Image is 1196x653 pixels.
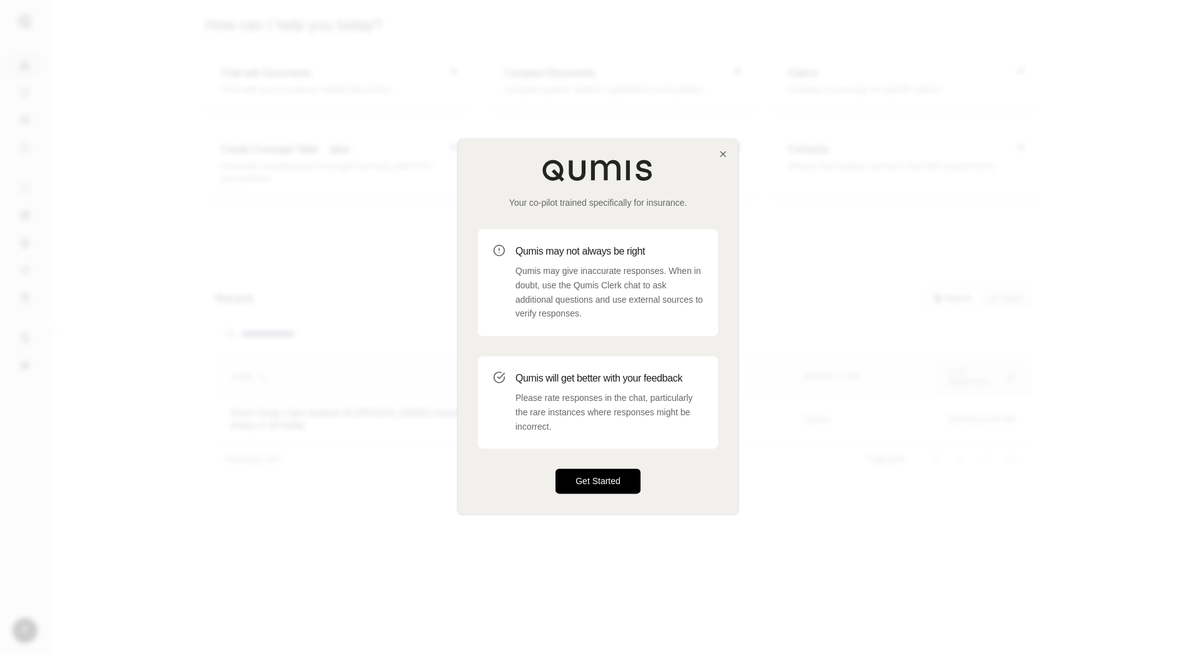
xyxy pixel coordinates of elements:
h3: Qumis will get better with your feedback [515,371,703,386]
p: Please rate responses in the chat, particularly the rare instances where responses might be incor... [515,391,703,433]
h3: Qumis may not always be right [515,244,703,259]
p: Qumis may give inaccurate responses. When in doubt, use the Qumis Clerk chat to ask additional qu... [515,264,703,321]
button: Get Started [555,469,641,494]
p: Your co-pilot trained specifically for insurance. [478,196,718,209]
img: Qumis Logo [542,159,654,181]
